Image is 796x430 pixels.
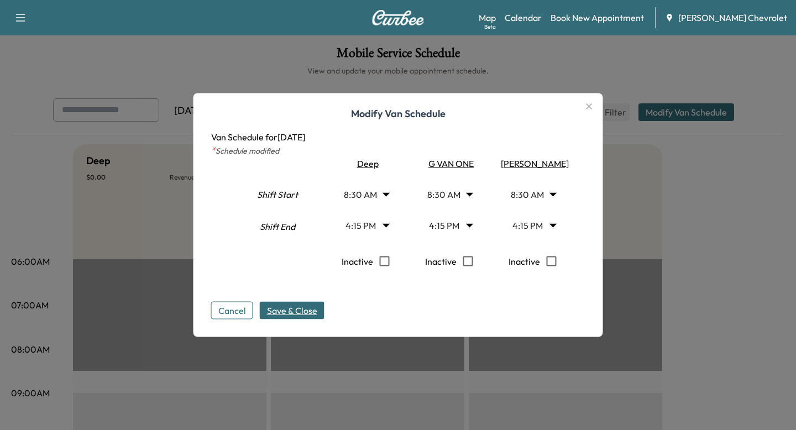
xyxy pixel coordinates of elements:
[326,157,405,170] div: Deep
[211,144,585,157] p: Schedule modified
[416,179,482,210] div: 8:30 AM
[499,179,565,210] div: 8:30 AM
[211,130,585,144] p: Van Schedule for [DATE]
[484,23,496,31] div: Beta
[260,302,324,319] button: Save & Close
[211,302,253,319] button: Cancel
[509,250,540,273] p: Inactive
[505,11,542,24] a: Calendar
[493,157,572,170] div: [PERSON_NAME]
[332,210,399,241] div: 4:15 PM
[410,157,489,170] div: G VAN ONE
[425,250,457,273] p: Inactive
[551,11,644,24] a: Book New Appointment
[416,210,482,241] div: 4:15 PM
[678,11,787,24] span: [PERSON_NAME] Chevrolet
[238,216,317,249] div: Shift End
[238,180,317,213] div: Shift Start
[479,11,496,24] a: MapBeta
[499,210,565,241] div: 4:15 PM
[267,304,317,317] span: Save & Close
[332,179,399,210] div: 8:30 AM
[211,106,585,130] h1: Modify Van Schedule
[371,10,425,25] img: Curbee Logo
[342,250,373,273] p: Inactive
